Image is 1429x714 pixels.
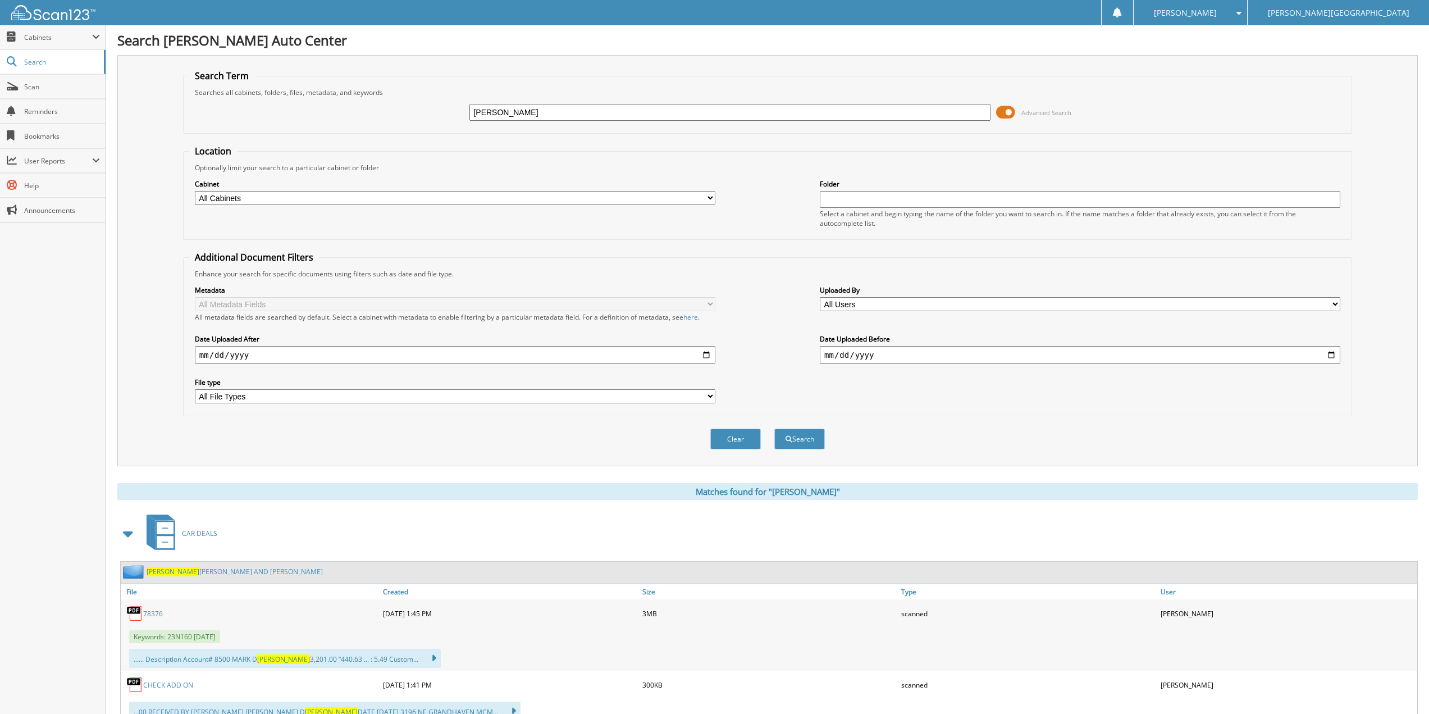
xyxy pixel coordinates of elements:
[774,429,825,449] button: Search
[126,605,143,622] img: PDF.png
[129,649,441,668] div: ...... Description Account# 8500 MARK D 3,201.00 “440.63 ... : 5.49 Custom...
[117,31,1418,49] h1: Search [PERSON_NAME] Auto Center
[121,584,380,599] a: File
[1268,10,1409,16] span: [PERSON_NAME][GEOGRAPHIC_DATA]
[24,33,92,42] span: Cabinets
[820,334,1340,344] label: Date Uploaded Before
[195,378,715,387] label: File type
[898,602,1158,625] div: scanned
[189,251,319,263] legend: Additional Document Filters
[24,206,100,215] span: Announcements
[1021,108,1071,117] span: Advanced Search
[1158,584,1417,599] a: User
[820,209,1340,228] div: Select a cabinet and begin typing the name of the folder you want to search in. If the name match...
[24,156,92,166] span: User Reports
[710,429,761,449] button: Clear
[898,584,1158,599] a: Type
[11,5,95,20] img: scan123-logo-white.svg
[195,312,715,322] div: All metadata fields are searched by default. Select a cabinet with metadata to enable filtering b...
[898,674,1158,696] div: scanned
[380,602,640,625] div: [DATE] 1:45 PM
[195,334,715,344] label: Date Uploaded After
[189,145,237,157] legend: Location
[126,676,143,693] img: PDF.png
[147,567,199,576] span: [PERSON_NAME]
[24,107,100,116] span: Reminders
[189,163,1346,172] div: Optionally limit your search to a particular cabinet or folder
[189,70,254,82] legend: Search Term
[257,654,310,664] span: [PERSON_NAME]
[640,584,899,599] a: Size
[24,181,100,190] span: Help
[195,179,715,189] label: Cabinet
[189,88,1346,97] div: Searches all cabinets, folders, files, metadata, and keywords
[143,609,163,619] a: 78376
[1154,10,1217,16] span: [PERSON_NAME]
[117,483,1418,500] div: Matches found for "[PERSON_NAME]"
[683,312,698,322] a: here
[640,602,899,625] div: 3MB
[195,285,715,295] label: Metadata
[147,567,323,576] a: [PERSON_NAME][PERSON_NAME] AND [PERSON_NAME]
[820,179,1340,189] label: Folder
[129,630,220,643] span: Keywords: 23N160 [DATE]
[640,674,899,696] div: 300KB
[123,565,147,579] img: folder2.png
[1158,602,1417,625] div: [PERSON_NAME]
[195,346,715,364] input: start
[182,529,217,538] span: CAR DEALS
[380,674,640,696] div: [DATE] 1:41 PM
[24,82,100,92] span: Scan
[143,680,193,690] a: CHECK ADD ON
[820,346,1340,364] input: end
[820,285,1340,295] label: Uploaded By
[140,511,217,556] a: CAR DEALS
[24,131,100,141] span: Bookmarks
[1158,674,1417,696] div: [PERSON_NAME]
[189,269,1346,279] div: Enhance your search for specific documents using filters such as date and file type.
[24,57,98,67] span: Search
[380,584,640,599] a: Created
